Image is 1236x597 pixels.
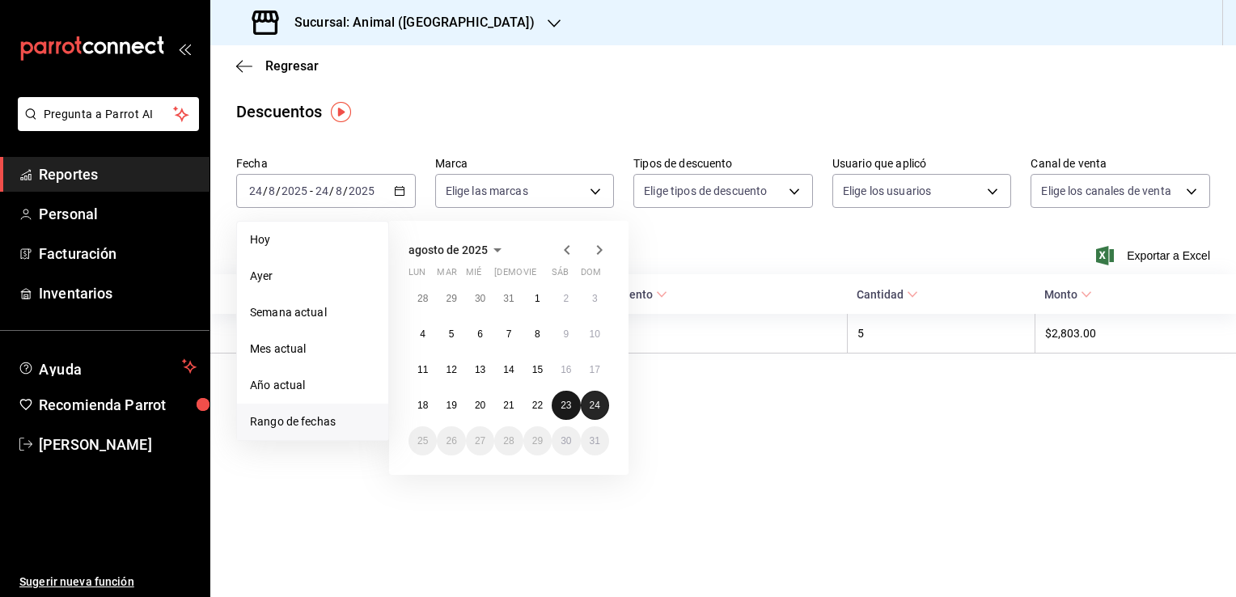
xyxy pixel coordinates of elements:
[250,377,375,394] span: Año actual
[420,328,425,340] abbr: 4 de agosto de 2025
[315,184,329,197] input: --
[417,435,428,447] abbr: 25 de agosto de 2025
[408,243,488,256] span: agosto de 2025
[581,391,609,420] button: 24 de agosto de 2025
[236,99,322,124] div: Descuentos
[39,357,176,376] span: Ayuda
[532,364,543,375] abbr: 15 de agosto de 2025
[466,391,494,420] button: 20 de agosto de 2025
[39,203,197,225] span: Personal
[494,267,590,284] abbr: jueves
[503,400,514,411] abbr: 21 de agosto de 2025
[523,391,552,420] button: 22 de agosto de 2025
[466,426,494,455] button: 27 de agosto de 2025
[39,394,197,416] span: Recomienda Parrot
[581,426,609,455] button: 31 de agosto de 2025
[437,284,465,313] button: 29 de julio de 2025
[552,320,580,349] button: 9 de agosto de 2025
[331,102,351,122] button: Tooltip marker
[437,320,465,349] button: 5 de agosto de 2025
[437,355,465,384] button: 12 de agosto de 2025
[523,284,552,313] button: 1 de agosto de 2025
[1031,158,1210,169] label: Canal de venta
[250,341,375,358] span: Mes actual
[39,243,197,265] span: Facturación
[563,293,569,304] abbr: 2 de agosto de 2025
[832,158,1012,169] label: Usuario que aplicó
[343,184,348,197] span: /
[535,293,540,304] abbr: 1 de agosto de 2025
[644,183,767,199] span: Elige tipos de descuento
[1099,246,1210,265] button: Exportar a Excel
[563,328,569,340] abbr: 9 de agosto de 2025
[39,282,197,304] span: Inventarios
[417,293,428,304] abbr: 28 de julio de 2025
[417,400,428,411] abbr: 18 de agosto de 2025
[250,268,375,285] span: Ayer
[475,400,485,411] abbr: 20 de agosto de 2025
[39,434,197,455] span: [PERSON_NAME]
[532,400,543,411] abbr: 22 de agosto de 2025
[446,183,528,199] span: Elige las marcas
[590,435,600,447] abbr: 31 de agosto de 2025
[446,293,456,304] abbr: 29 de julio de 2025
[281,184,308,197] input: ----
[857,288,918,301] span: Cantidad
[18,97,199,131] button: Pregunta a Parrot AI
[449,328,455,340] abbr: 5 de agosto de 2025
[417,364,428,375] abbr: 11 de agosto de 2025
[268,184,276,197] input: --
[250,304,375,321] span: Semana actual
[590,400,600,411] abbr: 24 de agosto de 2025
[475,293,485,304] abbr: 30 de julio de 2025
[437,391,465,420] button: 19 de agosto de 2025
[503,293,514,304] abbr: 31 de julio de 2025
[446,435,456,447] abbr: 26 de agosto de 2025
[276,184,281,197] span: /
[523,267,536,284] abbr: viernes
[19,574,197,591] span: Sugerir nueva función
[506,328,512,340] abbr: 7 de agosto de 2025
[523,355,552,384] button: 15 de agosto de 2025
[250,413,375,430] span: Rango de fechas
[248,184,263,197] input: --
[561,364,571,375] abbr: 16 de agosto de 2025
[466,355,494,384] button: 13 de agosto de 2025
[408,284,437,313] button: 28 de julio de 2025
[348,184,375,197] input: ----
[1035,314,1236,354] th: $2,803.00
[466,284,494,313] button: 30 de julio de 2025
[310,184,313,197] span: -
[1041,183,1170,199] span: Elige los canales de venta
[11,117,199,134] a: Pregunta a Parrot AI
[210,314,548,354] th: [PERSON_NAME]
[581,355,609,384] button: 17 de agosto de 2025
[552,355,580,384] button: 16 de agosto de 2025
[523,426,552,455] button: 29 de agosto de 2025
[408,426,437,455] button: 25 de agosto de 2025
[437,426,465,455] button: 26 de agosto de 2025
[265,58,319,74] span: Regresar
[590,328,600,340] abbr: 10 de agosto de 2025
[446,400,456,411] abbr: 19 de agosto de 2025
[408,355,437,384] button: 11 de agosto de 2025
[548,314,848,354] th: Orden
[1044,288,1092,301] span: Monto
[466,320,494,349] button: 6 de agosto de 2025
[250,231,375,248] span: Hoy
[503,364,514,375] abbr: 14 de agosto de 2025
[408,320,437,349] button: 4 de agosto de 2025
[44,106,174,123] span: Pregunta a Parrot AI
[466,267,481,284] abbr: miércoles
[523,320,552,349] button: 8 de agosto de 2025
[494,284,523,313] button: 31 de julio de 2025
[561,400,571,411] abbr: 23 de agosto de 2025
[552,284,580,313] button: 2 de agosto de 2025
[581,284,609,313] button: 3 de agosto de 2025
[437,267,456,284] abbr: martes
[561,435,571,447] abbr: 30 de agosto de 2025
[552,391,580,420] button: 23 de agosto de 2025
[236,58,319,74] button: Regresar
[408,391,437,420] button: 18 de agosto de 2025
